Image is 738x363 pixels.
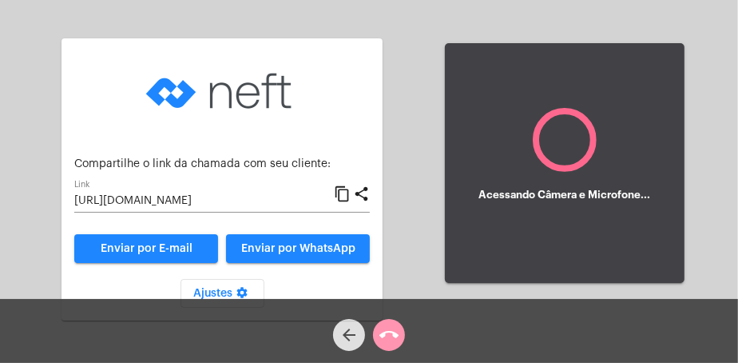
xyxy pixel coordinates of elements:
[226,234,370,263] button: Enviar por WhatsApp
[74,158,370,170] p: Compartilhe o link da chamada com seu cliente:
[232,286,252,305] mat-icon: settings
[193,288,252,299] span: Ajustes
[142,51,302,131] img: logo-neft-novo-2.png
[181,279,264,308] button: Ajustes
[74,234,218,263] a: Enviar por E-mail
[101,243,192,254] span: Enviar por E-mail
[353,185,370,204] mat-icon: share
[478,189,650,201] h5: Acessando Câmera e Microfone...
[339,325,359,345] mat-icon: arrow_back
[241,243,355,254] span: Enviar por WhatsApp
[334,185,351,204] mat-icon: content_copy
[379,325,399,345] mat-icon: call_end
